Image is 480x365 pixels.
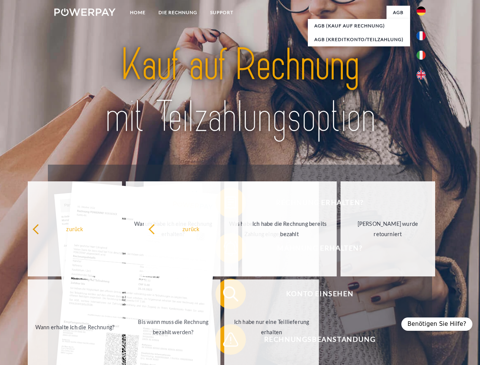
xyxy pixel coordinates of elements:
div: Bis wann muss die Rechnung bezahlt werden? [130,317,216,337]
img: fr [417,31,426,40]
div: Benötigen Sie Hilfe? [401,317,472,331]
img: de [417,6,426,16]
div: Ich habe die Rechnung bereits bezahlt [247,219,332,239]
a: AGB (Kreditkonto/Teilzahlung) [308,33,410,46]
div: Wann erhalte ich die Rechnung? [32,322,118,332]
div: zurück [32,224,118,234]
div: [PERSON_NAME] wurde retourniert [345,219,431,239]
div: Warum habe ich eine Rechnung erhalten? [130,219,216,239]
a: agb [387,6,410,19]
a: SUPPORT [204,6,240,19]
img: en [417,70,426,79]
img: logo-powerpay-white.svg [54,8,116,16]
img: it [417,51,426,60]
div: Ich habe nur eine Teillieferung erhalten [229,317,314,337]
img: title-powerpay_de.svg [73,36,407,146]
div: zurück [148,224,234,234]
a: DIE RECHNUNG [152,6,204,19]
a: Home [124,6,152,19]
a: AGB (Kauf auf Rechnung) [308,19,410,33]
